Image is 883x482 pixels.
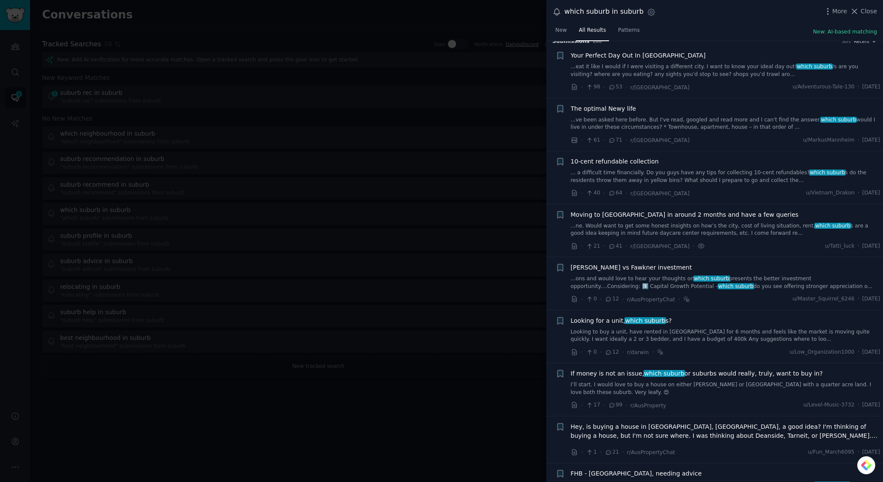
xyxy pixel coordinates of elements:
span: r/[GEOGRAPHIC_DATA] [630,137,690,143]
span: · [858,243,859,250]
span: 0 [586,295,597,303]
span: · [858,349,859,356]
a: Moving to [GEOGRAPHIC_DATA] in around 2 months and have a few queries [571,210,799,219]
span: r/AusProperty [630,403,667,409]
span: u/Master_Squirrel_6246 [792,295,854,303]
span: u/Adventurous-Tale-130 [792,83,854,91]
span: · [625,83,627,92]
span: · [858,295,859,303]
div: which suburb in suburb [564,6,644,17]
a: FHB - [GEOGRAPHIC_DATA], needing advice [571,469,702,478]
span: · [600,448,602,457]
span: [DATE] [862,349,880,356]
span: · [600,348,602,357]
span: 98 [586,83,600,91]
span: 99 [608,401,622,409]
span: · [678,295,680,304]
span: Recent [854,38,869,44]
a: ...ne. Would want to get some honest insights on how’s the city, cost of living situation, rent,w... [571,222,880,237]
span: 12 [605,295,619,303]
span: u/Vietnam_Drakon [806,189,855,197]
span: [DATE] [862,136,880,144]
a: Patterns [615,24,642,41]
span: r/[GEOGRAPHIC_DATA] [630,243,690,249]
span: u/Tatti_luck [825,243,855,250]
span: · [625,401,627,410]
a: New [552,24,570,41]
button: New: AI-based matching [813,28,877,36]
span: which suburb [693,276,730,282]
a: ... a difficult time financially. Do you guys have any tips for collecting 10-cent refundables?wh... [571,169,880,184]
a: ...ve been asked here before. But I've read, googled and read more and I can't find the answer.wh... [571,116,880,131]
span: 21 [586,243,600,250]
span: · [581,295,583,304]
a: If money is not an issue,which suburbor suburbs would really, truly, want to buy in? [571,369,823,378]
span: · [858,401,859,409]
span: · [581,83,583,92]
span: 1 [586,449,597,456]
div: Sort [842,38,851,44]
button: Close [850,7,877,16]
span: Patterns [618,27,639,34]
a: Your Perfect Day Out In [GEOGRAPHIC_DATA] [571,51,706,60]
span: Close [861,7,877,16]
button: More [823,7,847,16]
span: which suburb [643,370,685,377]
a: Looking for a unit,which suburbs? [571,316,672,325]
span: 40 [586,189,600,197]
span: 100 [593,39,602,44]
span: If money is not an issue, or suburbs would really, truly, want to buy in? [571,369,823,378]
span: which suburb [624,317,666,324]
span: u/Fun_March6095 [808,449,854,456]
span: r/[GEOGRAPHIC_DATA] [630,85,690,91]
button: Recent [854,38,877,44]
span: u/Level-Music-3732 [804,401,855,409]
a: [PERSON_NAME] vs Fawkner investment [571,263,692,272]
span: which suburb [809,170,846,176]
span: · [581,348,583,357]
span: r/darwin [627,349,649,355]
span: which suburb [796,64,833,70]
span: · [603,242,605,251]
span: · [581,242,583,251]
span: [DATE] [862,401,880,409]
span: · [581,136,583,145]
span: [DATE] [862,295,880,303]
span: · [581,401,583,410]
span: which suburb [718,283,755,289]
span: · [603,136,605,145]
span: 12 [605,349,619,356]
a: 10-cent refundable collection [571,157,659,166]
span: r/AusPropertyChat [627,449,675,455]
span: 21 [605,449,619,456]
a: The optimal Newy life [571,104,636,113]
span: · [622,448,624,457]
span: · [622,295,624,304]
span: r/[GEOGRAPHIC_DATA] [630,191,690,197]
span: Looking for a unit, s? [571,316,672,325]
span: All Results [579,27,606,34]
a: ...ons and would love to hear your thoughts onwhich suburbpresents the better investment opportun... [571,275,880,290]
span: · [652,348,653,357]
span: · [692,242,694,251]
span: 17 [586,401,600,409]
span: u/Low_Organization1000 [789,349,855,356]
span: [DATE] [862,243,880,250]
span: · [603,401,605,410]
span: · [625,136,627,145]
span: which suburb [814,223,851,229]
span: 64 [608,189,622,197]
span: · [603,189,605,198]
span: 61 [586,136,600,144]
span: 41 [608,243,622,250]
a: Hey, is buying a house in [GEOGRAPHIC_DATA], [GEOGRAPHIC_DATA], a good idea? I'm thinking of buyi... [571,422,880,440]
span: u/MarkusMannheim [803,136,855,144]
span: · [625,242,627,251]
span: 71 [608,136,622,144]
span: [DATE] [862,189,880,197]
